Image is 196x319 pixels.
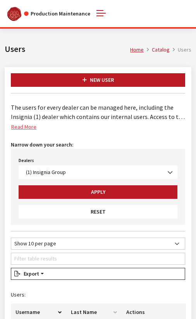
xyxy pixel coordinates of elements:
[7,7,21,21] img: Catalog Maintenance
[11,141,185,149] h4: Narrow down your search:
[11,253,185,265] input: Filter table results
[144,46,170,54] li: Catalog
[19,157,34,164] label: Dealers
[11,103,185,121] p: The users for every dealer can be managed here, including the Insignia (1) dealer which contains ...
[11,268,185,280] button: Export
[11,286,186,303] caption: Users:
[24,168,172,176] span: (1) Insignia Group
[19,185,177,199] button: Apply
[5,43,130,55] h1: Users
[11,120,43,131] a: Read More
[11,73,185,87] a: New User
[19,166,177,179] span: (1) Insignia Group
[21,270,39,277] span: Export
[24,10,90,18] div: Production Maintenance
[130,46,144,53] a: Home
[170,46,191,54] li: Users
[5,6,24,21] a: Insignia Group logo
[19,205,177,219] button: Reset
